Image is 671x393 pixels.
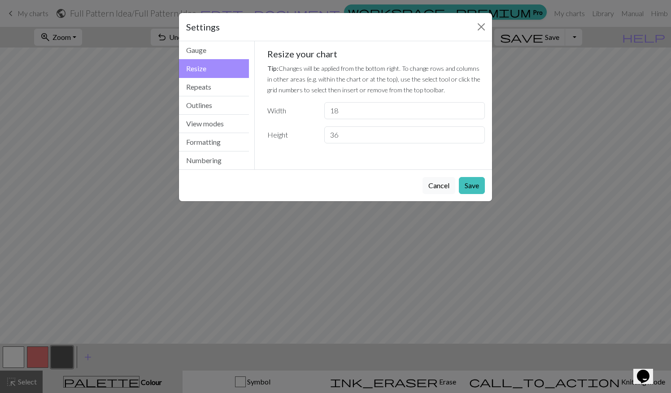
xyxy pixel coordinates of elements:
h5: Settings [186,20,220,34]
button: Cancel [423,177,455,194]
button: Save [459,177,485,194]
button: Numbering [179,151,249,169]
button: Resize [179,59,249,78]
button: Gauge [179,41,249,60]
button: Repeats [179,78,249,96]
button: View modes [179,115,249,133]
button: Outlines [179,96,249,115]
button: Formatting [179,133,249,151]
label: Width [262,102,319,119]
strong: Tip: [267,65,279,72]
small: Changes will be applied from the bottom right. To change rows and columns in other areas (e.g. wi... [267,65,480,94]
iframe: chat widget [633,357,662,384]
button: Close [474,20,488,34]
h5: Resize your chart [267,48,485,59]
label: Height [262,126,319,143]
